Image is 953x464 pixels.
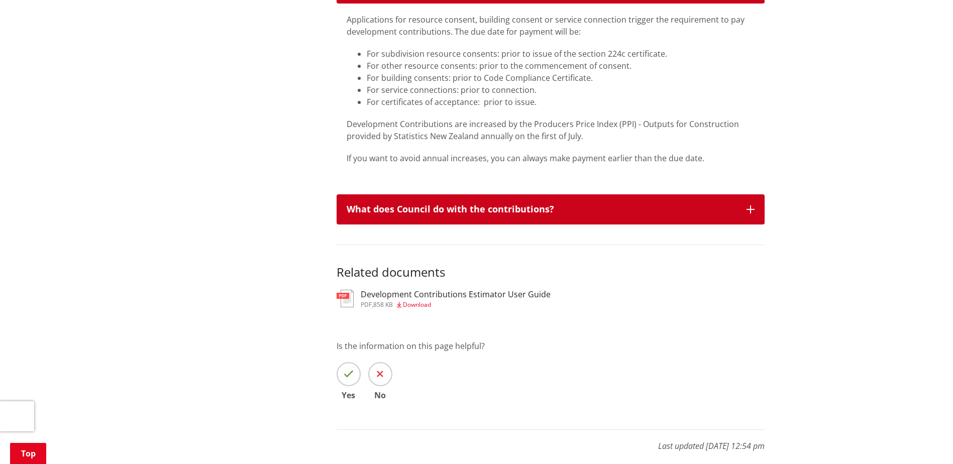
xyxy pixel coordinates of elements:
[361,300,372,309] span: pdf
[367,60,755,72] li: For other resource consents: prior to the commencement of consent.
[337,391,361,399] span: Yes
[367,84,755,96] li: For service connections: prior to connection.
[337,194,765,224] button: What does Council do with the contributions?
[907,422,943,458] iframe: Messenger Launcher
[361,302,551,308] div: ,
[337,429,765,452] p: Last updated [DATE] 12:54 pm
[337,340,765,352] p: Is the information on this page helpful?
[347,152,755,164] p: If you want to avoid annual increases, you can always make payment earlier than the due date.
[367,72,755,84] li: For building consents: prior to Code Compliance Certificate.
[368,391,392,399] span: No
[373,300,393,309] span: 858 KB
[347,118,755,142] p: Development Contributions are increased by the Producers Price Index (PPI) - Outputs for Construc...
[337,245,765,280] h3: Related documents
[337,290,354,307] img: document-pdf.svg
[337,290,551,308] a: Development Contributions Estimator User Guide pdf,858 KB Download
[10,443,46,464] a: Top
[347,14,755,38] p: Applications for resource consent, building consent or service connection trigger the requirement...
[403,300,431,309] span: Download
[367,48,755,60] li: For subdivision resource consents: prior to issue of the section 224c certificate.
[347,204,736,214] div: What does Council do with the contributions?
[367,96,755,108] li: For certificates of acceptance: prior to issue.
[361,290,551,299] h3: Development Contributions Estimator User Guide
